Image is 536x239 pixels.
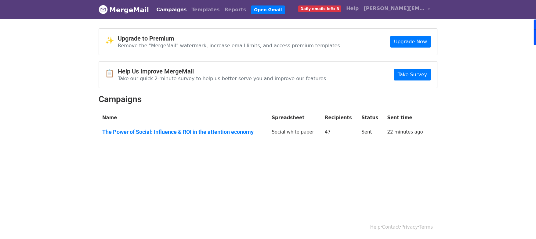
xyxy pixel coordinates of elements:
a: Templates [189,4,222,16]
img: MergeMail logo [99,5,108,14]
th: Status [358,111,383,125]
span: [PERSON_NAME][EMAIL_ADDRESS][DOMAIN_NAME] [364,5,425,12]
a: Contact [382,224,400,230]
a: Upgrade Now [390,36,431,48]
a: Terms [419,224,433,230]
p: Take our quick 2-minute survey to help us better serve you and improve our features [118,75,326,82]
h2: Campaigns [99,94,437,105]
iframe: Chat Widget [505,210,536,239]
a: 22 minutes ago [387,129,423,135]
span: Daily emails left: 3 [298,5,341,12]
span: ✨ [105,36,118,45]
a: Reports [222,4,249,16]
a: The Power of Social: Influence & ROI in the attention economy [102,129,264,135]
th: Name [99,111,268,125]
td: Social white paper [268,125,321,141]
a: Privacy [401,224,418,230]
a: MergeMail [99,3,149,16]
span: 📋 [105,69,118,78]
a: Campaigns [154,4,189,16]
a: Help [370,224,381,230]
td: 47 [321,125,358,141]
h4: Help Us Improve MergeMail [118,68,326,75]
a: Open Gmail [251,5,285,14]
a: Help [344,2,361,15]
th: Recipients [321,111,358,125]
a: [PERSON_NAME][EMAIL_ADDRESS][DOMAIN_NAME] [361,2,433,17]
td: Sent [358,125,383,141]
th: Spreadsheet [268,111,321,125]
p: Remove the "MergeMail" watermark, increase email limits, and access premium templates [118,42,340,49]
a: Daily emails left: 3 [296,2,344,15]
th: Sent time [384,111,430,125]
h4: Upgrade to Premium [118,35,340,42]
a: Take Survey [394,69,431,80]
